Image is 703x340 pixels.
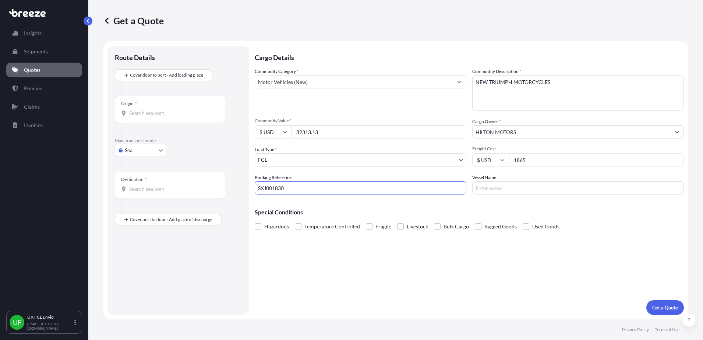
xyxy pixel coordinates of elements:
[24,48,48,55] p: Shipments
[255,174,292,181] label: Booking Reference
[6,81,82,96] a: Policies
[472,146,684,152] span: Freight Cost
[129,185,216,193] input: Destination
[255,68,298,75] label: Commodity Category
[115,144,166,157] button: Select transport
[6,44,82,59] a: Shipments
[27,314,73,320] p: UK FCL Envio
[255,209,684,215] p: Special Conditions
[6,99,82,114] a: Claims
[472,118,501,125] label: Cargo Owner
[652,304,678,311] p: Get a Quote
[255,46,684,68] p: Cargo Details
[121,101,137,106] div: Origin
[24,85,42,92] p: Policies
[130,71,203,79] span: Cover door to port - Add loading place
[264,221,289,232] span: Hazardous
[473,125,670,139] input: Full name
[24,66,40,74] p: Quotes
[130,216,212,223] span: Cover port to door - Add place of discharge
[255,75,453,88] input: Select a commodity type
[115,138,241,144] p: Main transport mode
[13,319,21,326] span: UF
[125,147,133,154] span: Sea
[255,146,277,153] span: Load Type
[407,221,428,232] span: Livestock
[484,221,517,232] span: Bagged Goods
[129,109,216,117] input: Origin
[255,181,466,194] input: Your internal reference
[509,153,684,167] input: Enter amount
[304,221,360,232] span: Temperature Controlled
[532,221,559,232] span: Used Goods
[292,125,466,139] input: Type amount
[655,327,679,333] a: Terms of Use
[115,53,155,62] p: Route Details
[115,69,212,81] button: Cover door to port - Add loading place
[115,214,222,225] button: Cover port to door - Add place of discharge
[670,125,683,139] button: Show suggestions
[103,15,164,27] p: Get a Quote
[121,176,147,182] div: Destination
[6,118,82,133] a: Invoices
[6,26,82,41] a: Insights
[258,156,267,164] span: FCL
[646,300,684,315] button: Get a Quote
[6,63,82,77] a: Quotes
[27,322,73,330] p: [EMAIL_ADDRESS][DOMAIN_NAME]
[472,174,496,181] label: Vessel Name
[24,122,43,129] p: Invoices
[622,327,649,333] a: Privacy Policy
[472,181,684,194] input: Enter name
[255,153,466,167] button: FCL
[255,118,466,124] span: Commodity Value
[472,68,521,75] label: Commodity Description
[453,75,466,88] button: Show suggestions
[375,221,391,232] span: Fragile
[24,103,40,111] p: Claims
[444,221,469,232] span: Bulk Cargo
[24,29,42,37] p: Insights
